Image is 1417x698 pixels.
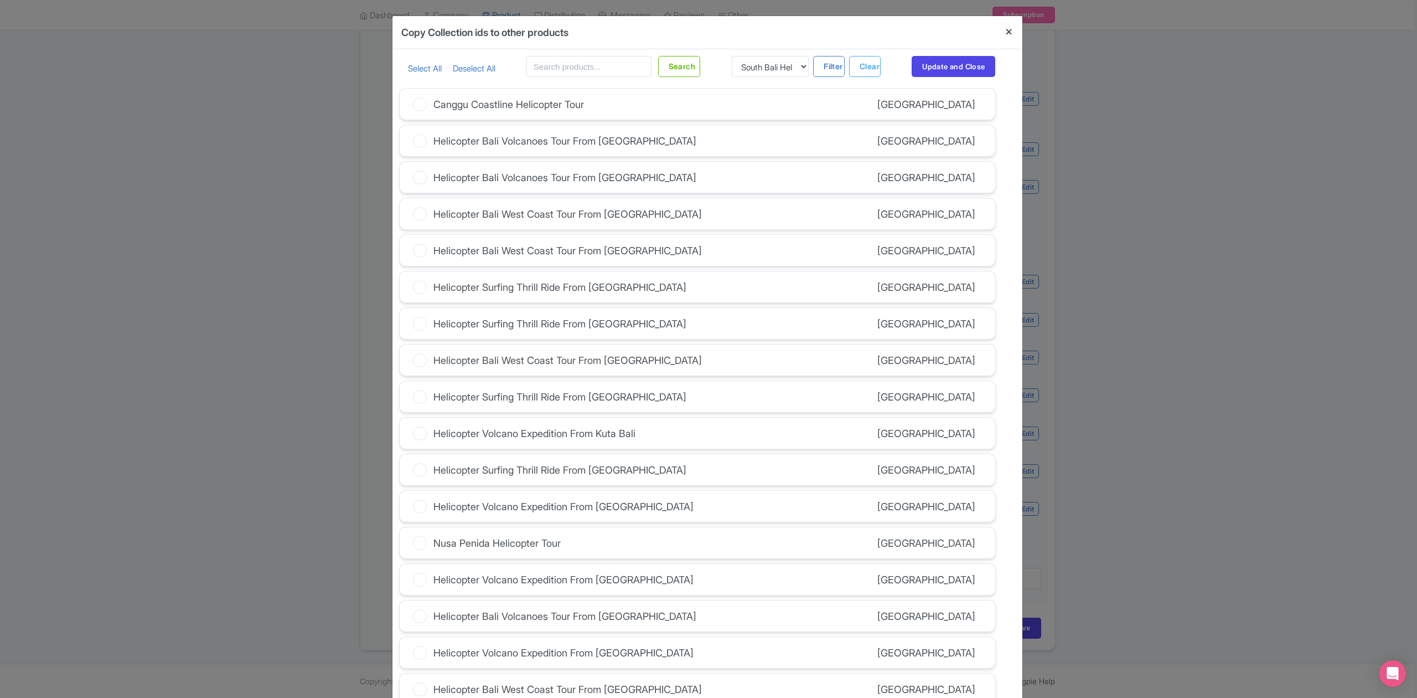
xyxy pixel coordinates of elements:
button: Search [658,56,701,77]
button: Filter [813,56,845,77]
div: Helicopter Bali Volcanoes Tour From [GEOGRAPHIC_DATA] [433,170,696,185]
div: Helicopter Volcano Expedition From Kuta Bali [433,426,635,441]
div: Helicopter Bali Volcanoes Tour From [GEOGRAPHIC_DATA] [433,134,696,148]
div: [GEOGRAPHIC_DATA] [877,97,975,112]
div: [GEOGRAPHIC_DATA] [877,243,975,258]
div: Helicopter Surfing Thrill Ride From [GEOGRAPHIC_DATA] [433,316,686,331]
div: Canggu Coastline Helicopter Tour [433,97,584,112]
div: Helicopter Bali West Coast Tour From [GEOGRAPHIC_DATA] [433,207,702,222]
div: Helicopter Volcano Expedition From [GEOGRAPHIC_DATA] [433,572,694,587]
div: [GEOGRAPHIC_DATA] [877,134,975,148]
div: Helicopter Bali West Coast Tour From [GEOGRAPHIC_DATA] [433,243,702,258]
div: [GEOGRAPHIC_DATA] [877,463,975,478]
div: [GEOGRAPHIC_DATA] [877,572,975,587]
a: Deselect All [453,63,495,74]
div: Helicopter Volcano Expedition From [GEOGRAPHIC_DATA] [433,645,694,660]
div: [GEOGRAPHIC_DATA] [877,353,975,368]
div: [GEOGRAPHIC_DATA] [877,207,975,222]
a: Select All [408,63,442,74]
div: [GEOGRAPHIC_DATA] [877,682,975,697]
div: Helicopter Bali West Coast Tour From [GEOGRAPHIC_DATA] [433,353,702,368]
div: [GEOGRAPHIC_DATA] [877,316,975,331]
div: Helicopter Bali Volcanoes Tour From [GEOGRAPHIC_DATA] [433,609,696,624]
div: [GEOGRAPHIC_DATA] [877,170,975,185]
div: Helicopter Surfing Thrill Ride From [GEOGRAPHIC_DATA] [433,389,686,404]
button: Update and Close [912,56,995,77]
div: [GEOGRAPHIC_DATA] [877,389,975,404]
button: Clear [849,56,881,77]
div: Nusa Penida Helicopter Tour [433,536,561,551]
div: Helicopter Bali West Coast Tour From [GEOGRAPHIC_DATA] [433,682,702,697]
div: [GEOGRAPHIC_DATA] [877,426,975,441]
input: Search products... [526,56,651,77]
div: [GEOGRAPHIC_DATA] [877,645,975,660]
div: Open Intercom Messenger [1379,660,1406,687]
div: Helicopter Volcano Expedition From [GEOGRAPHIC_DATA] [433,499,694,514]
div: Helicopter Surfing Thrill Ride From [GEOGRAPHIC_DATA] [433,280,686,295]
div: [GEOGRAPHIC_DATA] [877,609,975,624]
div: [GEOGRAPHIC_DATA] [877,499,975,514]
div: [GEOGRAPHIC_DATA] [877,280,975,295]
div: Copy Collection ids to other products [401,25,568,40]
div: [GEOGRAPHIC_DATA] [877,536,975,551]
button: Close [996,16,1022,48]
div: Helicopter Surfing Thrill Ride From [GEOGRAPHIC_DATA] [433,463,686,478]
